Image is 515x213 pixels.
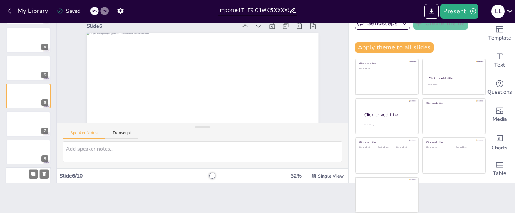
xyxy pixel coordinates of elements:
input: Insert title [218,5,289,16]
button: Export to PowerPoint [424,4,439,19]
div: Click to add title [426,102,480,105]
button: Apply theme to all slides [355,42,434,53]
div: 8 [41,155,48,162]
div: Click to add text [428,84,478,85]
div: 6 [41,99,48,106]
div: 32 % [287,172,305,180]
button: My Library [6,5,51,17]
button: Present [440,4,478,19]
div: Click to add text [359,68,413,70]
div: Click to add title [426,141,480,144]
div: https://cdn.sendsteps.com/images/logo/sendsteps_logo_white.pnghttps://cdn.sendsteps.com/images/lo... [6,84,51,108]
div: 4 [41,44,48,50]
div: https://api.sendsteps.com/image/75a3013ff5f5263d8562cb7dfaca8ea343a823d0 [6,167,51,193]
div: https://cdn.sendsteps.com/images/logo/sendsteps_logo_white.pnghttps://cdn.sendsteps.com/images/lo... [6,111,51,136]
button: Delete Slide [40,169,49,178]
span: Text [494,61,505,69]
div: https://cdn.sendsteps.com/images/logo/sendsteps_logo_white.pnghttps://cdn.sendsteps.com/images/lo... [6,56,51,81]
div: Add text boxes [484,47,515,74]
button: l l [491,4,505,19]
span: Charts [492,144,507,152]
div: Click to add title [359,62,413,65]
div: https://cdn.sendsteps.com/images/logo/sendsteps_logo_white.pnghttps://cdn.sendsteps.com/images/lo... [6,27,51,52]
div: Click to add text [378,146,395,148]
span: Questions [487,88,512,96]
button: Transcript [105,131,139,139]
div: Add a table [484,155,515,183]
div: https://cdn.sendsteps.com/images/logo/sendsteps_logo_white.pnghttps://cdn.sendsteps.com/images/lo... [6,140,51,164]
div: Saved [57,8,80,15]
div: 5 [41,72,48,78]
div: Get real-time input from your audience [484,74,515,101]
div: Click to add text [359,146,376,148]
div: l l [491,5,505,18]
span: Table [493,169,506,178]
button: Create theme [413,17,468,30]
button: Duplicate Slide [29,169,38,178]
div: Click to add title [429,76,479,81]
div: Add images, graphics, shapes or video [484,101,515,128]
div: Click to add body [364,124,412,126]
div: Click to add text [396,146,413,148]
div: Add ready made slides [484,20,515,47]
div: Add charts and graphs [484,128,515,155]
div: Click to add text [456,146,480,148]
span: Single View [318,173,344,179]
div: Click to add text [426,146,450,148]
button: Sendsteps [355,17,410,30]
div: Click to add title [364,111,412,118]
span: Template [488,34,511,42]
div: Slide 6 / 10 [60,172,207,180]
button: Speaker Notes [63,131,105,139]
div: Slide 6 [87,23,237,30]
div: Click to add title [359,141,413,144]
div: 7 [41,128,48,134]
span: Media [492,115,507,123]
